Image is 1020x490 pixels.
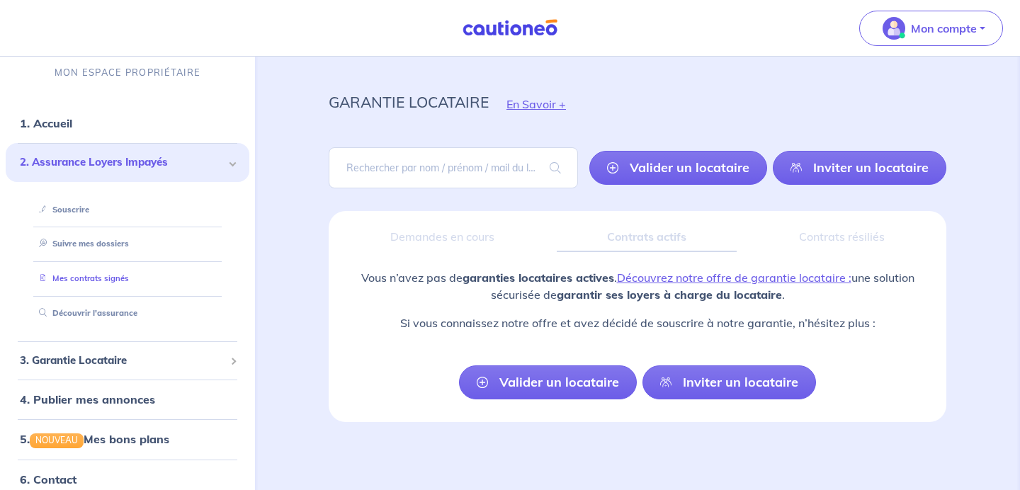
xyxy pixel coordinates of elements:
input: Rechercher par nom / prénom / mail du locataire [329,147,578,188]
a: 1. Accueil [20,116,72,130]
p: Mon compte [911,20,977,37]
div: 1. Accueil [6,109,249,137]
p: Si vous connaissez notre offre et avez décidé de souscrire à notre garantie, n’hésitez plus : [340,314,935,331]
div: 4. Publier mes annonces [6,386,249,414]
p: garantie locataire [329,89,489,115]
div: 5.NOUVEAUMes bons plans [6,426,249,454]
p: Vous n’avez pas de . une solution sécurisée de . [340,269,935,303]
button: illu_account_valid_menu.svgMon compte [859,11,1003,46]
button: En Savoir + [489,84,584,125]
img: Cautioneo [457,19,563,37]
a: 6. Contact [20,472,76,486]
a: Découvrir l'assurance [33,308,137,318]
a: Valider un locataire [589,151,767,185]
div: Mes contrats signés [23,267,232,290]
a: Suivre mes dossiers [33,239,129,249]
a: Mes contrats signés [33,273,129,283]
div: Souscrire [23,198,232,222]
strong: garantir ses loyers à charge du locataire [557,287,782,302]
a: Inviter un locataire [642,365,816,399]
a: Valider un locataire [459,365,637,399]
div: 3. Garantie Locataire [6,347,249,375]
span: search [533,148,578,188]
a: Souscrire [33,205,89,215]
div: 2. Assurance Loyers Impayés [6,143,249,182]
span: 3. Garantie Locataire [20,353,225,369]
a: Découvrez notre offre de garantie locataire : [617,270,851,285]
div: Suivre mes dossiers [23,233,232,256]
div: Découvrir l'assurance [23,302,232,325]
a: 4. Publier mes annonces [20,393,155,407]
strong: garanties locataires actives [463,270,614,285]
span: 2. Assurance Loyers Impayés [20,154,225,171]
a: Inviter un locataire [773,151,946,185]
a: 5.NOUVEAUMes bons plans [20,433,169,447]
p: MON ESPACE PROPRIÉTAIRE [55,66,200,79]
img: illu_account_valid_menu.svg [883,17,905,40]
